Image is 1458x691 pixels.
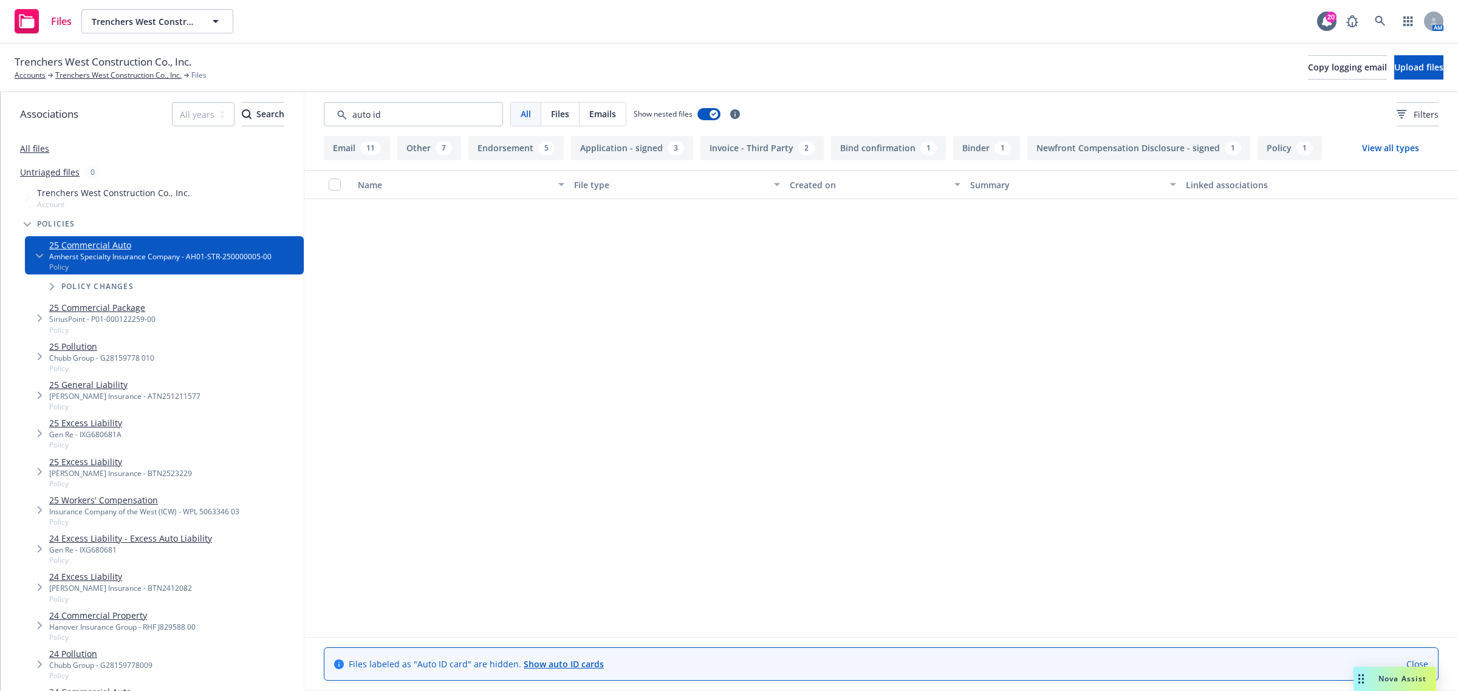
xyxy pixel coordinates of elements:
[49,391,200,401] div: [PERSON_NAME] Insurance - ATN251211577
[700,136,824,160] button: Invoice - Third Party
[37,220,75,228] span: Policies
[1396,9,1420,33] a: Switch app
[49,440,122,450] span: Policy
[589,107,616,120] span: Emails
[1186,179,1392,191] div: Linked associations
[790,179,946,191] div: Created on
[1326,12,1336,22] div: 20
[1308,55,1387,80] button: Copy logging email
[1414,108,1439,121] span: Filters
[1340,9,1364,33] a: Report a Bug
[49,506,239,517] div: Insurance Company of the West (ICW) - WPL 5063346 03
[20,166,80,179] a: Untriaged files
[353,170,569,199] button: Name
[49,532,212,545] a: 24 Excess Liability - Excess Auto Liability
[324,136,390,160] button: Email
[1296,141,1313,155] div: 1
[574,179,767,191] div: File type
[49,570,192,583] a: 24 Excess Liability
[37,186,190,199] span: Trenchers West Construction Co., Inc.
[49,353,154,363] div: Chubb Group - G28159778 010
[49,325,156,335] span: Policy
[1354,667,1436,691] button: Nova Assist
[242,109,252,119] svg: Search
[785,170,965,199] button: Created on
[49,494,239,506] a: 25 Workers' Compensation
[20,106,78,122] span: Associations
[1368,9,1392,33] a: Search
[953,136,1020,160] button: Binder
[920,141,937,155] div: 1
[242,103,284,126] div: Search
[20,143,49,154] a: All files
[571,136,693,160] button: Application - signed
[49,545,212,555] div: Gen Re - IXG680681
[49,609,196,622] a: 24 Commercial Property
[798,141,815,155] div: 2
[831,136,946,160] button: Bind confirmation
[15,70,46,81] a: Accounts
[61,283,134,290] span: Policy changes
[92,15,197,28] span: Trenchers West Construction Co., Inc.
[970,179,1163,191] div: Summary
[349,658,604,670] span: Files labeled as "Auto ID card" are hidden.
[1258,136,1322,160] button: Policy
[49,632,196,642] span: Policy
[10,4,77,38] a: Files
[49,401,200,412] span: Policy
[55,70,182,81] a: Trenchers West Construction Co., Inc.
[1397,102,1439,126] button: Filters
[569,170,785,199] button: File type
[1394,55,1443,80] button: Upload files
[49,429,122,440] div: Gen Re - IXG680681A
[49,262,272,272] span: Policy
[1308,61,1387,73] span: Copy logging email
[1406,658,1428,670] a: Close
[524,658,604,670] a: Show auto ID cards
[242,102,284,126] button: SearchSearch
[191,70,207,81] span: Files
[49,314,156,324] div: SiriusPoint - P01-000122259-00
[37,199,190,209] span: Account
[668,141,684,155] div: 3
[49,455,192,468] a: 25 Excess Liability
[49,378,200,391] a: 25 General Liability
[49,478,192,489] span: Policy
[49,363,154,373] span: Policy
[49,594,192,604] span: Policy
[15,54,191,70] span: Trenchers West Construction Co., Inc.
[84,165,101,179] div: 0
[1397,108,1439,121] span: Filters
[1354,667,1369,691] div: Drag to move
[1343,136,1439,160] button: View all types
[551,107,569,120] span: Files
[634,109,693,119] span: Show nested files
[468,136,564,160] button: Endorsement
[49,517,239,527] span: Policy
[49,251,272,262] div: Amherst Specialty Insurance Company - AH01-STR-250000005-00
[1394,61,1443,73] span: Upload files
[49,417,122,429] a: 25 Excess Liability
[521,107,531,120] span: All
[1027,136,1250,160] button: Newfront Compensation Disclosure - signed
[397,136,461,160] button: Other
[1378,673,1426,684] span: Nova Assist
[1181,170,1397,199] button: Linked associations
[51,16,72,26] span: Files
[49,340,154,353] a: 25 Pollution
[49,301,156,314] a: 25 Commercial Package
[81,9,233,33] button: Trenchers West Construction Co., Inc.
[49,670,152,681] span: Policy
[49,647,152,660] a: 24 Pollution
[49,239,272,251] a: 25 Commercial Auto
[358,179,551,191] div: Name
[49,468,192,478] div: [PERSON_NAME] Insurance - BTN2523229
[49,555,212,565] span: Policy
[324,102,503,126] input: Search by keyword...
[965,170,1182,199] button: Summary
[360,141,381,155] div: 11
[538,141,555,155] div: 5
[329,179,341,191] input: Select all
[49,622,196,632] div: Hanover Insurance Group - RHF J829588 00
[1225,141,1241,155] div: 1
